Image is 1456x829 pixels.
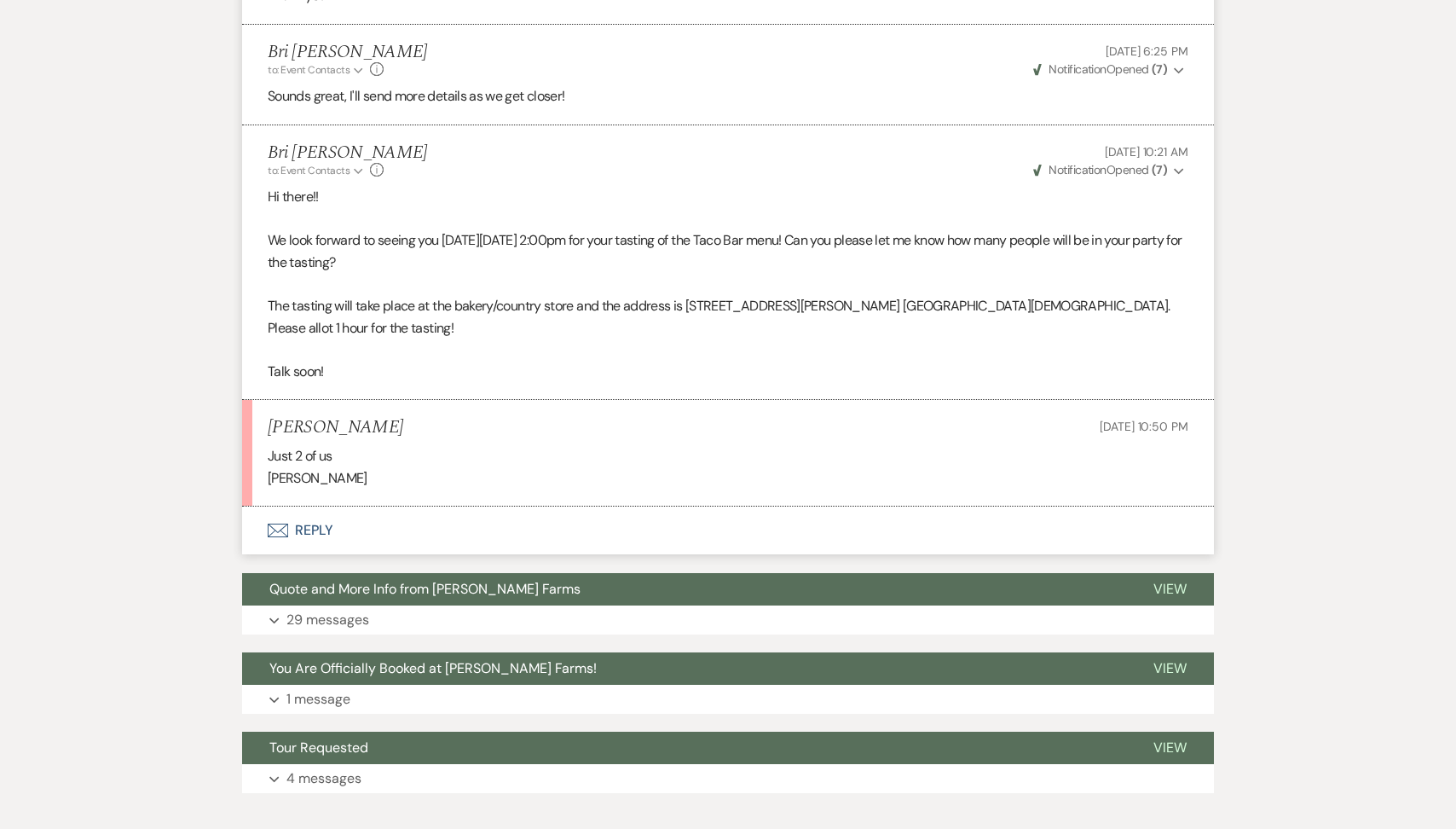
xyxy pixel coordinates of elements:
p: 1 message [286,688,350,710]
button: Reply [242,507,1214,554]
span: to: Event Contacts [268,63,350,77]
span: Opened [1033,61,1167,77]
p: 4 messages [286,768,361,790]
button: to: Event Contacts [268,163,366,178]
button: View [1126,732,1214,764]
button: to: Event Contacts [268,62,366,78]
button: 1 message [242,685,1214,714]
p: 29 messages [286,609,369,631]
button: View [1126,652,1214,685]
span: to: Event Contacts [268,164,350,177]
span: View [1153,580,1187,598]
span: [DATE] 10:21 AM [1105,144,1188,159]
button: 29 messages [242,606,1214,635]
span: The tasting will take place at the bakery/country store and the address is [STREET_ADDRESS][PERSO... [268,297,1170,337]
strong: ( 7 ) [1152,61,1167,77]
p: Sounds great, I'll send more details as we get closer! [268,85,1188,107]
button: View [1126,573,1214,606]
span: We look forward to seeing you [DATE][DATE] 2:00pm for your tasting of the Taco Bar menu! Can you ... [268,231,1182,271]
button: Tour Requested [242,732,1126,764]
span: Tour Requested [269,739,368,757]
button: You Are Officially Booked at [PERSON_NAME] Farms! [242,652,1126,685]
span: Hi ​there!! [268,188,319,206]
strong: ( 7 ) [1152,162,1167,177]
span: Notification [1049,162,1106,177]
span: Talk soon! [268,362,324,380]
button: NotificationOpened (7) [1031,61,1188,78]
h5: Bri [PERSON_NAME] [268,42,428,63]
span: Opened [1033,162,1167,177]
button: NotificationOpened (7) [1031,161,1188,179]
span: View [1153,659,1187,677]
h5: Bri [PERSON_NAME] [268,142,428,164]
span: View [1153,739,1187,757]
button: 4 messages [242,764,1214,793]
span: Quote and More Info from [PERSON_NAME] Farms [269,580,581,598]
span: Notification [1049,61,1106,77]
h5: [PERSON_NAME] [268,417,403,438]
span: You Are Officially Booked at [PERSON_NAME] Farms! [269,659,597,677]
div: Just 2 of us [PERSON_NAME] [268,445,1188,489]
button: Quote and More Info from [PERSON_NAME] Farms [242,573,1126,606]
span: [DATE] 10:50 PM [1100,419,1188,434]
span: [DATE] 6:25 PM [1106,43,1188,59]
